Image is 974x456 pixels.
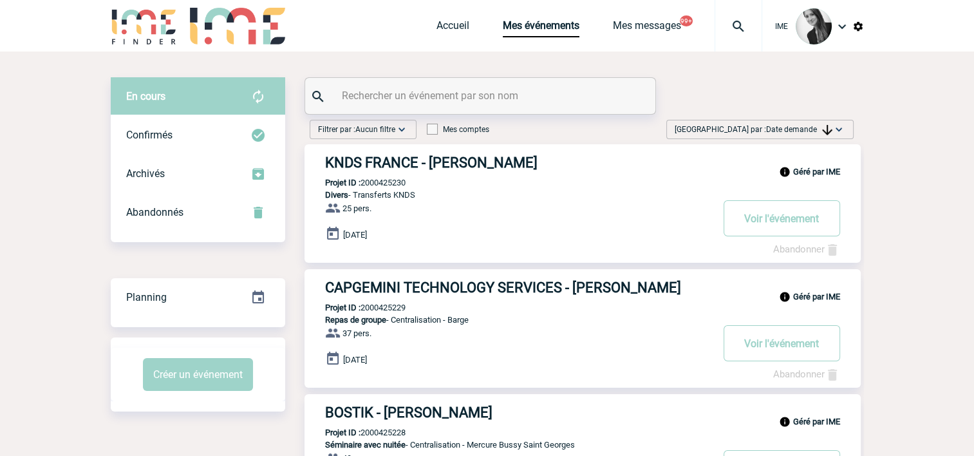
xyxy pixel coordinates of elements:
[111,155,285,193] div: Retrouvez ici tous les événements que vous avez décidé d'archiver
[304,155,861,171] a: KNDS FRANCE - [PERSON_NAME]
[793,167,840,176] b: Géré par IME
[325,315,386,325] span: Repas de groupe
[342,328,371,338] span: 37 pers.
[325,440,406,450] span: Séminaire avec nuitée
[793,292,840,301] b: Géré par IME
[126,129,173,141] span: Confirmés
[111,8,178,44] img: IME-Finder
[675,123,832,136] span: [GEOGRAPHIC_DATA] par :
[126,90,165,102] span: En cours
[304,178,406,187] p: 2000425230
[779,416,791,428] img: info_black_24dp.svg
[325,404,711,421] h3: BOSTIK - [PERSON_NAME]
[343,230,367,240] span: [DATE]
[111,77,285,116] div: Retrouvez ici tous vos évènements avant confirmation
[304,404,861,421] a: BOSTIK - [PERSON_NAME]
[325,155,711,171] h3: KNDS FRANCE - [PERSON_NAME]
[126,167,165,180] span: Archivés
[325,428,361,437] b: Projet ID :
[680,15,693,26] button: 99+
[126,206,183,218] span: Abandonnés
[304,440,711,450] p: - Centralisation - Mercure Bussy Saint Georges
[325,190,348,200] span: Divers
[793,417,840,426] b: Géré par IME
[304,428,406,437] p: 2000425228
[766,125,832,134] span: Date demande
[773,243,840,255] a: Abandonner
[325,280,711,296] h3: CAPGEMINI TECHNOLOGY SERVICES - [PERSON_NAME]
[325,178,361,187] b: Projet ID :
[304,315,711,325] p: - Centralisation - Barge
[343,355,367,365] span: [DATE]
[427,125,489,134] label: Mes comptes
[822,125,832,135] img: arrow_downward.png
[724,325,840,361] button: Voir l'événement
[111,193,285,232] div: Retrouvez ici tous vos événements annulés
[143,358,253,391] button: Créer un événement
[436,19,469,37] a: Accueil
[395,123,408,136] img: baseline_expand_more_white_24dp-b.png
[318,123,395,136] span: Filtrer par :
[342,204,371,213] span: 25 pers.
[613,19,681,37] a: Mes messages
[503,19,579,37] a: Mes événements
[111,278,285,317] div: Retrouvez ici tous vos événements organisés par date et état d'avancement
[775,22,788,31] span: IME
[339,86,625,105] input: Rechercher un événement par son nom
[832,123,845,136] img: baseline_expand_more_white_24dp-b.png
[724,200,840,236] button: Voir l'événement
[773,368,840,380] a: Abandonner
[304,303,406,312] p: 2000425229
[779,291,791,303] img: info_black_24dp.svg
[355,125,395,134] span: Aucun filtre
[126,291,167,303] span: Planning
[796,8,832,44] img: 101050-0.jpg
[304,280,861,296] a: CAPGEMINI TECHNOLOGY SERVICES - [PERSON_NAME]
[325,303,361,312] b: Projet ID :
[304,190,711,200] p: - Transferts KNDS
[111,278,285,316] a: Planning
[779,166,791,178] img: info_black_24dp.svg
